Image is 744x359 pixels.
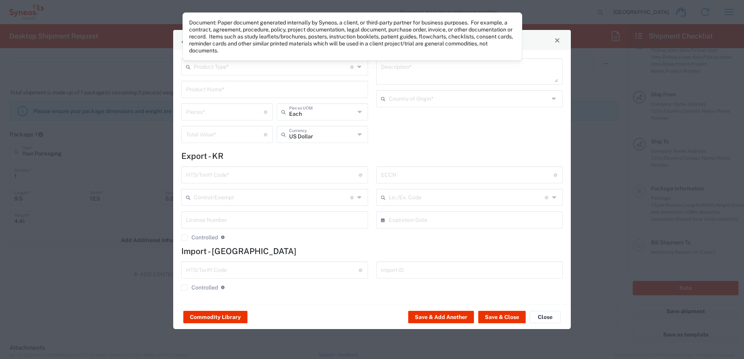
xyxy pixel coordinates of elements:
label: Controlled [181,234,218,240]
h4: Import - [GEOGRAPHIC_DATA] [181,246,563,256]
button: Save & Add Another [408,311,474,323]
button: Close [530,311,561,323]
h4: Export - KR [181,151,563,161]
h4: Add Content [181,34,227,45]
button: Save & Close [478,311,526,323]
button: Close [552,35,563,45]
button: Commodity Library [183,311,247,323]
div: Document: Paper document generated internally by Syneos, a client, or third-party partner for bus... [189,19,516,54]
label: Controlled [181,284,218,291]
